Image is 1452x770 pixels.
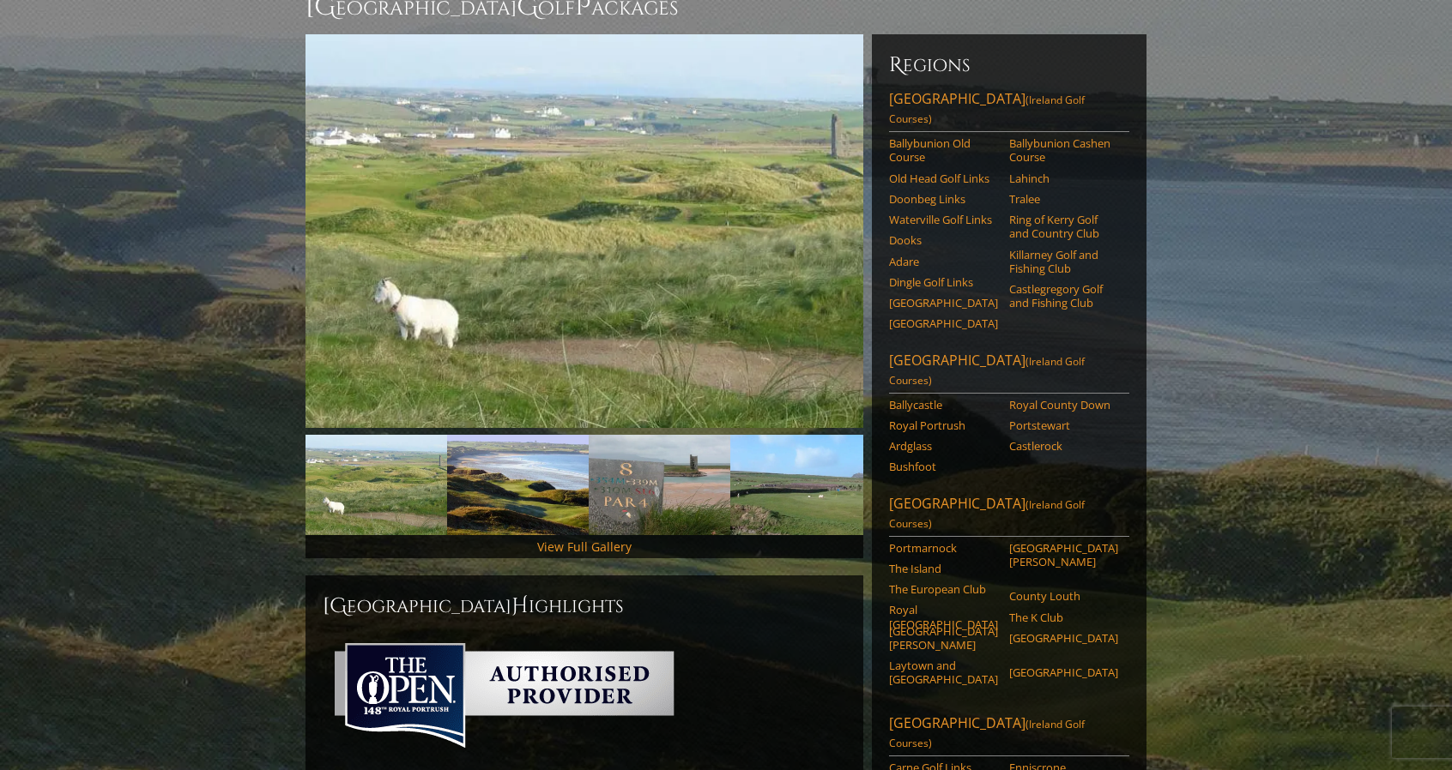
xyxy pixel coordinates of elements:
[1009,282,1118,310] a: Castlegregory Golf and Fishing Club
[1009,631,1118,645] a: [GEOGRAPHIC_DATA]
[1009,213,1118,241] a: Ring of Kerry Golf and Country Club
[889,624,998,653] a: [GEOGRAPHIC_DATA][PERSON_NAME]
[889,354,1085,388] span: (Ireland Golf Courses)
[1009,665,1118,679] a: [GEOGRAPHIC_DATA]
[889,562,998,575] a: The Island
[889,233,998,247] a: Dooks
[889,89,1129,132] a: [GEOGRAPHIC_DATA](Ireland Golf Courses)
[889,213,998,226] a: Waterville Golf Links
[889,398,998,412] a: Ballycastle
[889,659,998,687] a: Laytown and [GEOGRAPHIC_DATA]
[889,439,998,453] a: Ardglass
[1009,541,1118,569] a: [GEOGRAPHIC_DATA][PERSON_NAME]
[1009,439,1118,453] a: Castlerock
[1009,611,1118,624] a: The K Club
[889,494,1129,537] a: [GEOGRAPHIC_DATA](Ireland Golf Courses)
[889,136,998,165] a: Ballybunion Old Course
[1009,418,1118,432] a: Portstewart
[1009,192,1118,206] a: Tralee
[889,497,1085,531] span: (Ireland Golf Courses)
[889,603,998,631] a: Royal [GEOGRAPHIC_DATA]
[889,713,1129,756] a: [GEOGRAPHIC_DATA](Ireland Golf Courses)
[889,51,1129,79] h6: Regions
[889,296,998,310] a: [GEOGRAPHIC_DATA]
[1009,136,1118,165] a: Ballybunion Cashen Course
[889,171,998,185] a: Old Head Golf Links
[889,541,998,555] a: Portmarnock
[537,538,632,555] a: View Full Gallery
[511,593,529,620] span: H
[889,418,998,432] a: Royal Portrush
[1009,171,1118,185] a: Lahinch
[889,460,998,473] a: Bushfoot
[889,316,998,330] a: [GEOGRAPHIC_DATA]
[889,717,1085,750] span: (Ireland Golf Courses)
[1009,398,1118,412] a: Royal County Down
[889,275,998,289] a: Dingle Golf Links
[889,582,998,596] a: The European Club
[889,255,998,268] a: Adare
[889,351,1129,394] a: [GEOGRAPHIC_DATA](Ireland Golf Courses)
[323,593,846,620] h2: [GEOGRAPHIC_DATA] ighlights
[889,192,998,206] a: Doonbeg Links
[1009,248,1118,276] a: Killarney Golf and Fishing Club
[1009,589,1118,603] a: County Louth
